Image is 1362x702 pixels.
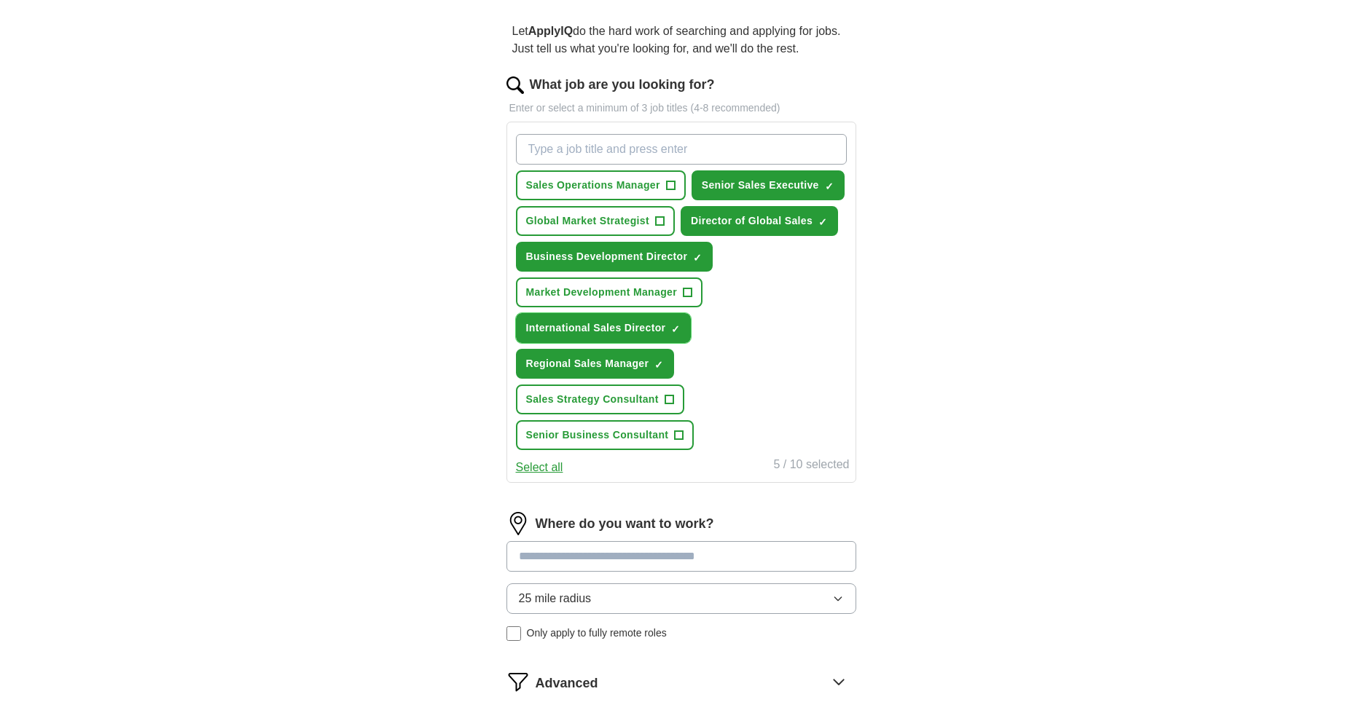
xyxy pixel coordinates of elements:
[671,323,680,335] span: ✓
[516,349,675,379] button: Regional Sales Manager✓
[681,206,838,236] button: Director of Global Sales✓
[516,170,686,200] button: Sales Operations Manager
[773,456,849,476] div: 5 / 10 selected
[526,249,688,264] span: Business Development Director
[516,242,713,272] button: Business Development Director✓
[516,420,694,450] button: Senior Business Consultant
[506,670,530,693] img: filter
[530,75,715,95] label: What job are you looking for?
[528,25,573,37] strong: ApplyIQ
[536,674,598,693] span: Advanced
[506,512,530,535] img: location.png
[526,178,660,193] span: Sales Operations Manager
[526,392,659,407] span: Sales Strategy Consultant
[702,178,819,193] span: Senior Sales Executive
[527,626,667,641] span: Only apply to fully remote roles
[692,170,845,200] button: Senior Sales Executive✓
[654,359,663,371] span: ✓
[691,213,813,229] span: Director of Global Sales
[825,181,834,192] span: ✓
[693,252,702,264] span: ✓
[516,384,684,414] button: Sales Strategy Consultant
[516,134,847,165] input: Type a job title and press enter
[506,76,524,94] img: search.png
[526,320,666,336] span: International Sales Director
[526,285,678,300] span: Market Development Manager
[516,459,563,476] button: Select all
[526,356,649,371] span: Regional Sales Manager
[526,213,649,229] span: Global Market Strategist
[516,277,703,307] button: Market Development Manager
[506,626,521,641] input: Only apply to fully remote roles
[519,590,592,607] span: 25 mile radius
[818,216,827,228] span: ✓
[506,17,856,63] p: Let do the hard work of searching and applying for jobs. Just tell us what you're looking for, an...
[516,206,675,236] button: Global Market Strategist
[506,100,856,116] p: Enter or select a minimum of 3 job titles (4-8 recommended)
[516,313,692,343] button: International Sales Director✓
[526,427,669,443] span: Senior Business Consultant
[536,514,714,534] label: Where do you want to work?
[506,583,856,614] button: 25 mile radius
